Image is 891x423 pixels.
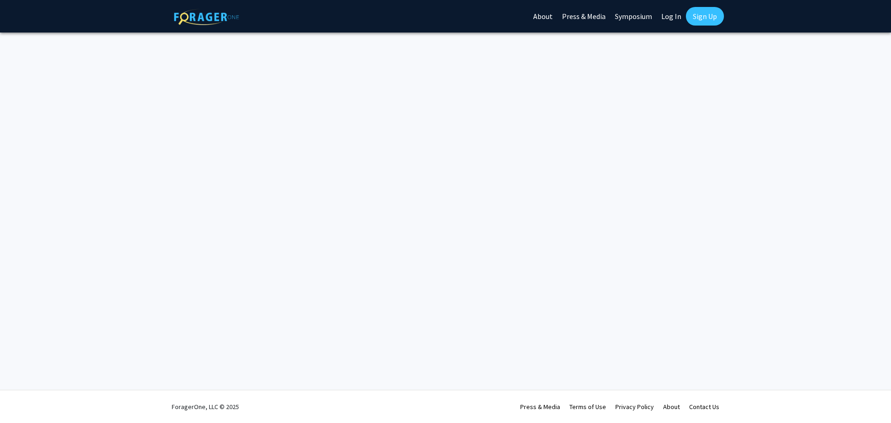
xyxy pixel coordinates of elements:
div: ForagerOne, LLC © 2025 [172,390,239,423]
a: Sign Up [686,7,724,26]
img: ForagerOne Logo [174,9,239,25]
a: Press & Media [520,403,560,411]
a: Contact Us [689,403,719,411]
a: Privacy Policy [615,403,654,411]
a: Terms of Use [569,403,606,411]
a: About [663,403,680,411]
